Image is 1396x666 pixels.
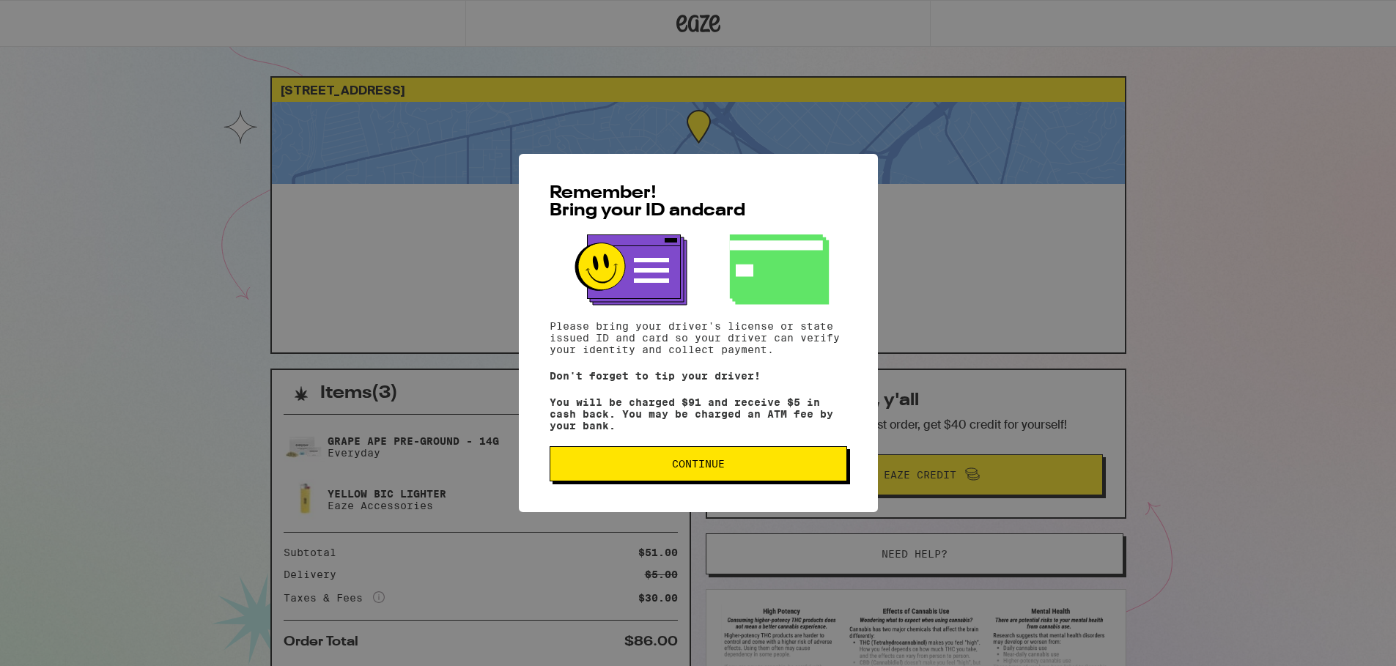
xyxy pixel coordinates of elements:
[550,446,847,481] button: Continue
[550,320,847,355] p: Please bring your driver's license or state issued ID and card so your driver can verify your ide...
[672,459,725,469] span: Continue
[550,185,745,220] span: Remember! Bring your ID and card
[550,396,847,432] p: You will be charged $91 and receive $5 in cash back. You may be charged an ATM fee by your bank.
[550,370,847,382] p: Don't forget to tip your driver!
